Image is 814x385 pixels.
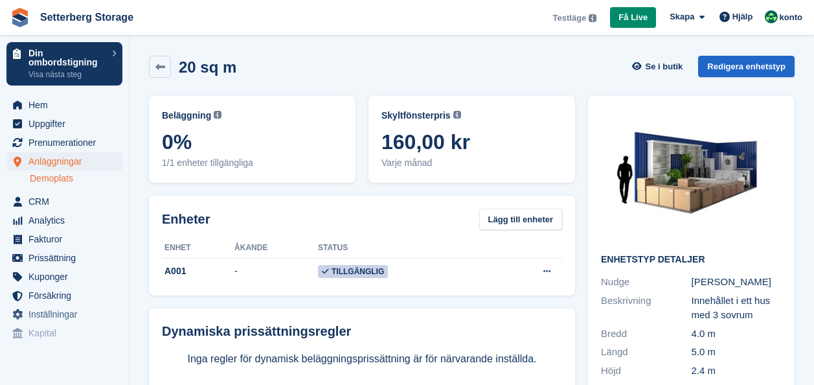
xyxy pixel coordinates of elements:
[12,353,129,366] span: Skyltfönster
[6,42,122,86] a: Din ombordstigning Visa nästa steg
[618,11,648,24] span: Få Live
[6,134,122,152] a: menu
[6,152,122,170] a: menu
[381,156,562,170] span: Varje månad
[28,305,106,323] span: Inställningar
[601,255,782,265] h2: Enhetstyp detaljer
[6,324,122,342] a: menu
[28,152,106,170] span: Anläggningar
[318,238,494,259] th: Status
[214,111,221,119] img: icon-info-grey-7440780725fd019a000dd9b08b2336e03edf1995a4989e88bcd33f0948082b44.svg
[6,115,122,133] a: menu
[28,192,106,211] span: CRM
[28,324,106,342] span: Kapital
[162,321,562,341] div: Dynamiska prissättningsregler
[630,56,688,77] a: Se i butik
[10,8,30,27] img: stora-icon-8386f47178a22dfd0bd8f6a31ec36ba5ce8667c1dd55bd0f319d3a0aa187defe.svg
[28,134,106,152] span: Prenumerationer
[479,209,562,230] a: Lägg till enheter
[692,327,782,342] div: 4.0 m
[162,351,562,367] p: Inga regler för dynamisk beläggningsprissättning är för närvarande inställda.
[6,268,122,286] a: menu
[28,268,106,286] span: Kuponger
[589,14,596,22] img: icon-info-grey-7440780725fd019a000dd9b08b2336e03edf1995a4989e88bcd33f0948082b44.svg
[162,156,343,170] span: 1/1 enheter tillgängliga
[692,275,782,290] div: [PERSON_NAME]
[601,364,692,379] div: Höjd
[6,211,122,229] a: menu
[179,58,236,76] h2: 20 sq m
[28,96,106,114] span: Hem
[6,192,122,211] a: menu
[670,10,694,23] span: Skapa
[318,265,388,278] span: Tillgänglig
[765,10,778,23] img: Peter Setterberg
[6,249,122,267] a: menu
[234,258,318,285] td: -
[6,96,122,114] a: menu
[28,230,106,248] span: Fakturor
[6,305,122,323] a: menu
[732,10,753,23] span: Hjälp
[6,230,122,248] a: menu
[601,327,692,342] div: Bredd
[28,286,106,305] span: Försäkring
[381,130,562,154] span: 160,00 kr
[692,364,782,379] div: 2.4 m
[35,6,139,28] a: Setterberg Storage
[692,294,782,323] div: Innehållet i ett hus med 3 sovrum
[610,7,656,29] a: Få Live
[28,211,106,229] span: Analytics
[162,264,234,278] div: A001
[162,130,343,154] span: 0%
[162,109,211,122] span: Beläggning
[28,69,106,80] p: Visa nästa steg
[453,111,461,119] img: icon-info-grey-7440780725fd019a000dd9b08b2336e03edf1995a4989e88bcd33f0948082b44.svg
[601,345,692,360] div: Längd
[601,294,692,323] div: Beskrivning
[234,238,318,259] th: Åkande
[601,275,692,290] div: Nudge
[28,49,106,67] p: Din ombordstigning
[553,12,587,25] span: Testläge
[28,249,106,267] span: Prissättning
[698,56,795,77] a: Redigera enhetstyp
[601,109,782,244] img: 20.jpg
[6,286,122,305] a: menu
[162,238,234,259] th: Enhet
[30,172,122,185] a: Demoplats
[162,209,210,229] h2: Enheter
[28,115,106,133] span: Uppgifter
[692,345,782,360] div: 5.0 m
[381,109,451,122] span: Skyltfönsterpris
[780,11,802,24] span: konto
[646,60,683,73] span: Se i butik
